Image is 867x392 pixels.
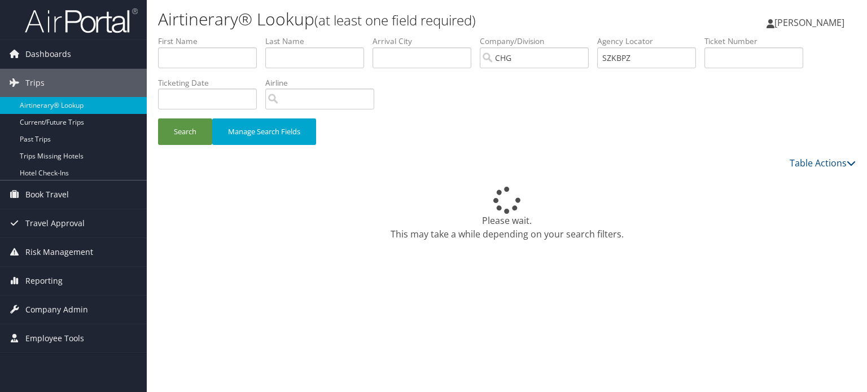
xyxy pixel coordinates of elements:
[25,238,93,266] span: Risk Management
[597,36,704,47] label: Agency Locator
[158,118,212,145] button: Search
[212,118,316,145] button: Manage Search Fields
[25,296,88,324] span: Company Admin
[25,209,85,237] span: Travel Approval
[158,36,265,47] label: First Name
[158,7,623,31] h1: Airtinerary® Lookup
[25,267,63,295] span: Reporting
[25,69,45,97] span: Trips
[314,11,476,29] small: (at least one field required)
[373,36,480,47] label: Arrival City
[265,77,383,89] label: Airline
[790,157,856,169] a: Table Actions
[480,36,597,47] label: Company/Division
[774,16,844,29] span: [PERSON_NAME]
[25,7,138,34] img: airportal-logo.png
[704,36,812,47] label: Ticket Number
[25,180,69,209] span: Book Travel
[25,40,71,68] span: Dashboards
[158,77,265,89] label: Ticketing Date
[767,6,856,39] a: [PERSON_NAME]
[25,324,84,353] span: Employee Tools
[265,36,373,47] label: Last Name
[158,187,856,241] div: Please wait. This may take a while depending on your search filters.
